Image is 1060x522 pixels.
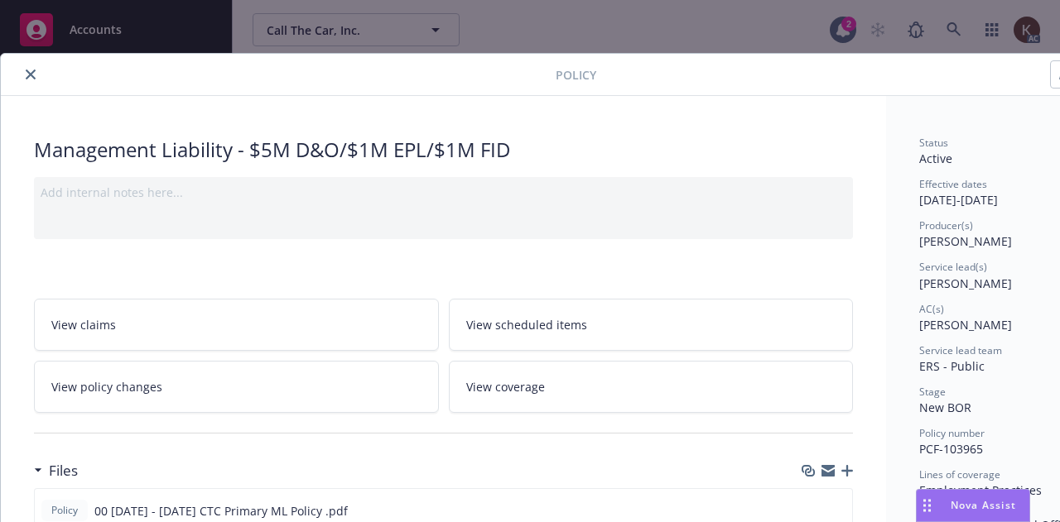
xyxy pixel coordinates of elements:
span: PCF-103965 [919,441,983,457]
a: View scheduled items [449,299,854,351]
span: [PERSON_NAME] [919,317,1012,333]
span: Lines of coverage [919,467,1000,481]
button: download file [804,502,817,520]
span: Policy [556,66,596,84]
h3: Files [49,460,78,481]
a: View coverage [449,361,854,413]
span: Stage [919,385,946,399]
span: View coverage [466,378,545,395]
button: Nova Assist [916,489,1030,522]
span: Policy [48,503,81,518]
span: AC(s) [919,302,944,316]
div: Files [34,460,78,481]
span: Nova Assist [951,498,1016,512]
span: Producer(s) [919,218,973,232]
span: Employment Practices Liability [919,482,1045,515]
span: ERS - Public [919,358,985,374]
span: Service lead team [919,343,1002,357]
button: close [21,65,41,84]
span: Effective dates [919,177,987,191]
span: Service lead(s) [919,260,987,274]
span: View claims [51,316,116,333]
span: [PERSON_NAME] [919,233,1012,249]
span: View scheduled items [466,316,587,333]
span: Active [919,151,952,166]
span: Status [919,136,948,150]
span: Policy number [919,426,985,440]
div: Management Liability - $5M D&O/$1M EPL/$1M FID [34,136,853,164]
span: New BOR [919,400,971,415]
div: Drag to move [917,490,937,521]
a: View policy changes [34,361,439,413]
button: preview file [831,502,846,520]
a: View claims [34,299,439,351]
span: 00 [DATE] - [DATE] CTC Primary ML Policy .pdf [94,502,348,520]
span: View policy changes [51,378,162,395]
div: Add internal notes here... [41,184,846,201]
span: [PERSON_NAME] [919,275,1012,291]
